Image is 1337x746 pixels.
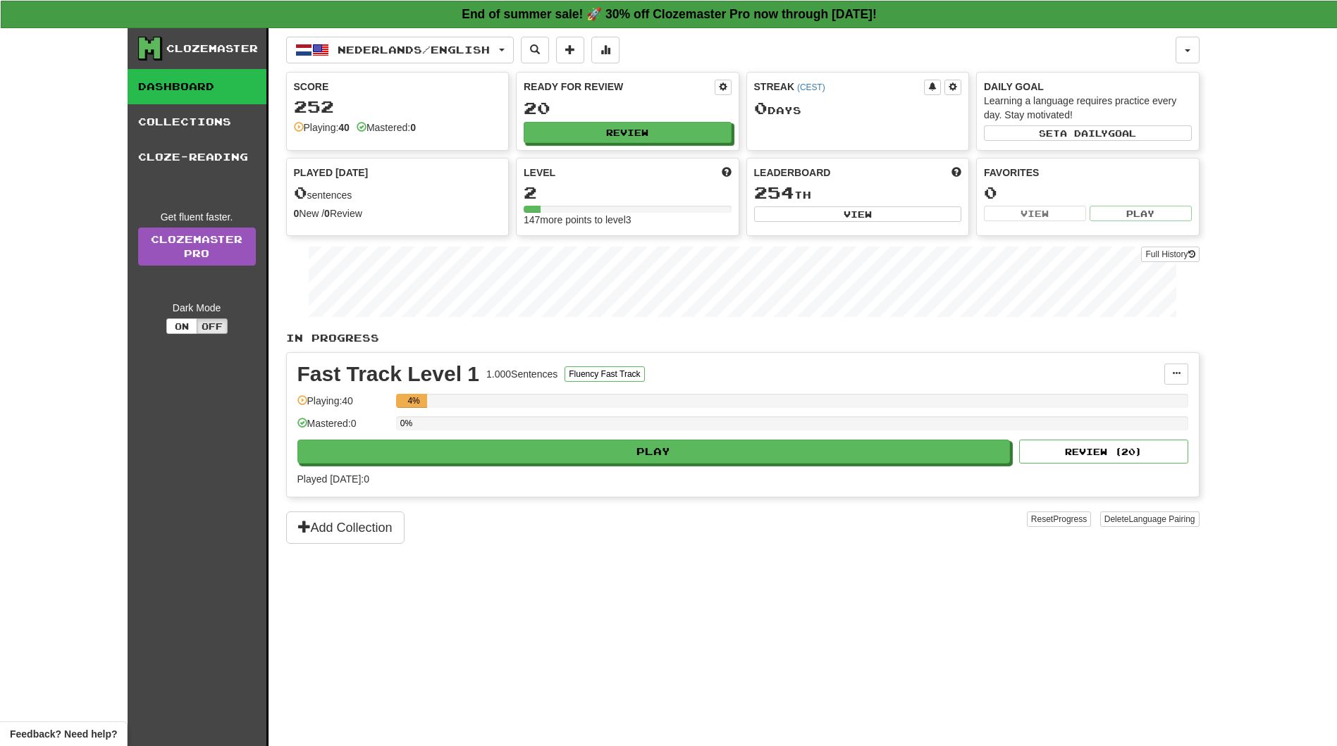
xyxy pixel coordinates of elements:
span: Progress [1053,514,1087,524]
div: Score [294,80,502,94]
span: 0 [754,98,768,118]
div: Learning a language requires practice every day. Stay motivated! [984,94,1192,122]
button: Search sentences [521,37,549,63]
button: Add Collection [286,511,405,544]
div: Playing: [294,120,350,135]
div: 252 [294,98,502,116]
div: Mastered: [357,120,416,135]
div: Day s [754,99,962,118]
button: On [166,318,197,334]
strong: 40 [338,122,350,133]
span: Leaderboard [754,166,831,180]
strong: 0 [324,208,330,219]
div: Streak [754,80,925,94]
button: Review [524,122,732,143]
div: sentences [294,184,502,202]
div: Dark Mode [138,301,256,315]
button: Full History [1141,247,1199,262]
div: Favorites [984,166,1192,180]
button: Nederlands/English [286,37,514,63]
button: View [984,206,1086,221]
button: Review (20) [1019,440,1188,464]
button: View [754,206,962,222]
div: 20 [524,99,732,117]
p: In Progress [286,331,1200,345]
span: Played [DATE]: 0 [297,473,369,485]
span: Level [524,166,555,180]
div: Daily Goal [984,80,1192,94]
div: th [754,184,962,202]
div: 1.000 Sentences [486,367,557,381]
div: 0 [984,184,1192,201]
div: 4% [400,394,428,408]
button: ResetProgress [1027,511,1091,527]
div: Playing: 40 [297,394,389,417]
button: Off [197,318,228,334]
span: Nederlands / English [338,44,490,56]
div: Mastered: 0 [297,416,389,440]
a: (CEST) [797,82,825,92]
span: Language Pairing [1128,514,1195,524]
span: This week in points, UTC [951,166,961,180]
a: Collections [128,104,266,139]
button: Play [297,440,1011,464]
span: a daily [1060,128,1108,138]
div: Clozemaster [166,42,258,56]
button: DeleteLanguage Pairing [1100,511,1200,527]
a: ClozemasterPro [138,228,256,266]
div: New / Review [294,206,502,220]
button: Play [1090,206,1192,221]
button: Seta dailygoal [984,125,1192,141]
span: 254 [754,182,794,202]
div: Ready for Review [524,80,715,94]
div: Fast Track Level 1 [297,363,480,385]
strong: 0 [294,208,300,219]
button: More stats [591,37,620,63]
strong: 0 [410,122,416,133]
button: Fluency Fast Track [565,366,644,382]
div: 2 [524,184,732,201]
span: Played [DATE] [294,166,369,180]
span: 0 [294,182,307,202]
div: Get fluent faster. [138,210,256,224]
button: Add sentence to collection [556,37,584,63]
strong: End of summer sale! 🚀 30% off Clozemaster Pro now through [DATE]! [462,7,877,21]
a: Cloze-Reading [128,139,266,175]
span: Open feedback widget [10,727,117,741]
div: 147 more points to level 3 [524,213,732,227]
a: Dashboard [128,69,266,104]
